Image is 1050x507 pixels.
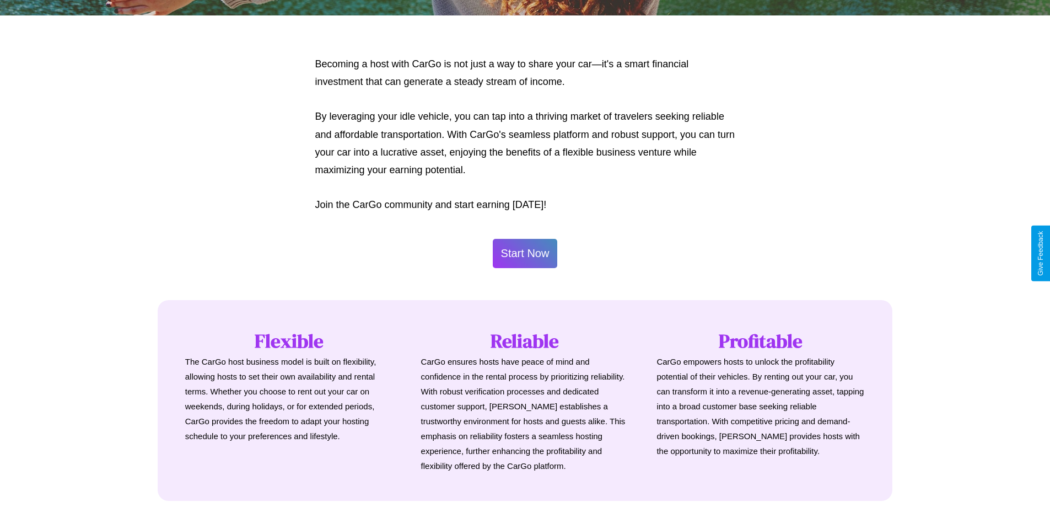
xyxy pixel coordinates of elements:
p: CarGo empowers hosts to unlock the profitability potential of their vehicles. By renting out your... [656,354,865,458]
p: Join the CarGo community and start earning [DATE]! [315,196,735,214]
div: Give Feedback [1037,231,1044,276]
h1: Profitable [656,328,865,354]
p: CarGo ensures hosts have peace of mind and confidence in the rental process by prioritizing relia... [421,354,629,473]
p: By leveraging your idle vehicle, you can tap into a thriving market of travelers seeking reliable... [315,108,735,179]
p: Becoming a host with CarGo is not just a way to share your car—it's a smart financial investment ... [315,55,735,91]
h1: Flexible [185,328,394,354]
h1: Reliable [421,328,629,354]
button: Start Now [493,239,558,268]
p: The CarGo host business model is built on flexibility, allowing hosts to set their own availabili... [185,354,394,444]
